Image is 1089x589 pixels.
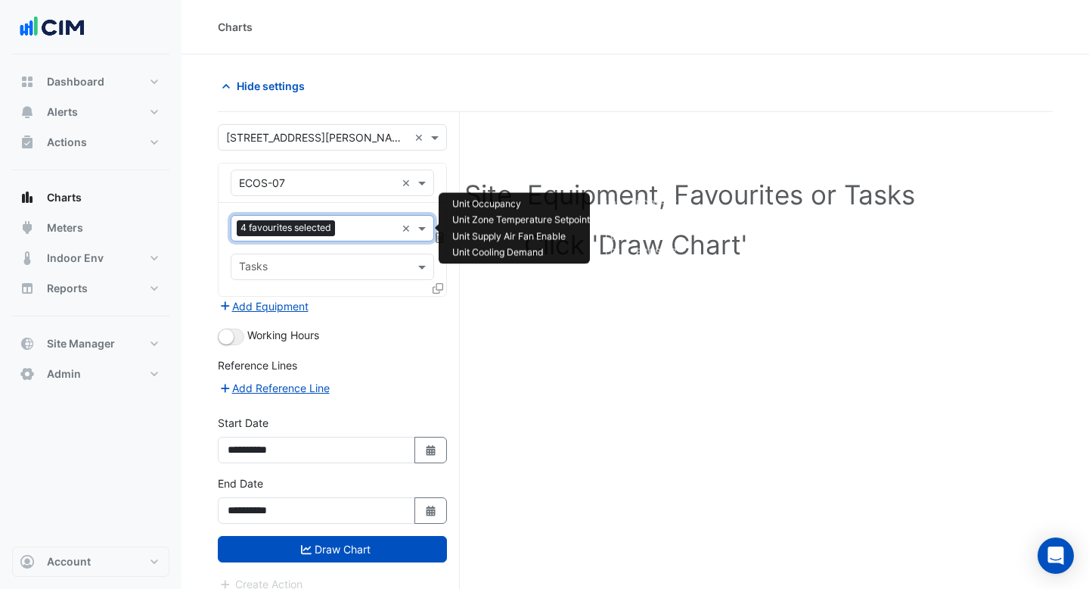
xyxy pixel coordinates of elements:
span: Choose Function [433,231,447,244]
span: 4 favourites selected [237,220,335,235]
button: Actions [12,127,169,157]
button: Charts [12,182,169,213]
div: Charts [218,19,253,35]
fa-icon: Select Date [424,504,438,517]
div: Tasks [237,258,268,278]
app-icon: Site Manager [20,336,35,351]
label: Reference Lines [218,357,297,373]
td: Unit Cooling Demand [445,245,597,261]
button: Site Manager [12,329,169,359]
button: Account [12,547,169,577]
button: Add Equipment [218,298,309,315]
button: Reports [12,273,169,304]
span: Clear [402,175,414,191]
span: Actions [47,135,87,150]
span: Clear [414,129,427,145]
td: L01 [597,245,628,261]
button: Draw Chart [218,536,447,563]
td: L01 [597,196,628,213]
td: L01 [597,229,628,245]
span: Clear [402,220,414,236]
span: Account [47,554,91,569]
app-icon: Dashboard [20,74,35,89]
app-icon: Actions [20,135,35,150]
td: ECOS-07 [628,229,684,245]
app-escalated-ticket-create-button: Please draw the charts first [218,576,303,589]
button: Alerts [12,97,169,127]
button: Meters [12,213,169,243]
span: Admin [47,366,81,382]
label: Start Date [218,415,268,431]
span: Alerts [47,104,78,120]
button: Hide settings [218,73,315,99]
td: ECOS-07 [628,196,684,213]
td: Unit Zone Temperature Setpoint [445,212,597,229]
span: Meters [47,220,83,235]
td: ECOS-07 [628,212,684,229]
span: Site Manager [47,336,115,351]
label: End Date [218,475,263,491]
app-icon: Charts [20,190,35,205]
span: Indoor Env [47,251,104,266]
app-icon: Meters [20,220,35,235]
span: Working Hours [247,329,319,341]
td: Unit Supply Air Fan Enable [445,229,597,245]
td: ECOS-07 [628,245,684,261]
span: Charts [47,190,82,205]
span: Clone Favourites and Tasks from this Equipment to other Equipment [433,282,443,294]
span: Hide settings [237,78,305,94]
button: Add Reference Line [218,379,330,397]
span: Reports [47,281,88,296]
div: Open Intercom Messenger [1038,538,1074,574]
app-icon: Admin [20,366,35,382]
button: Indoor Env [12,243,169,273]
h1: Select a Site, Equipment, Favourites or Tasks [251,179,1019,210]
td: L01 [597,212,628,229]
button: Admin [12,359,169,389]
button: Dashboard [12,67,169,97]
app-icon: Alerts [20,104,35,120]
span: Dashboard [47,74,104,89]
img: Company Logo [18,12,86,42]
app-icon: Reports [20,281,35,296]
td: Unit Occupancy [445,196,597,213]
app-icon: Indoor Env [20,251,35,266]
fa-icon: Select Date [424,444,438,457]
